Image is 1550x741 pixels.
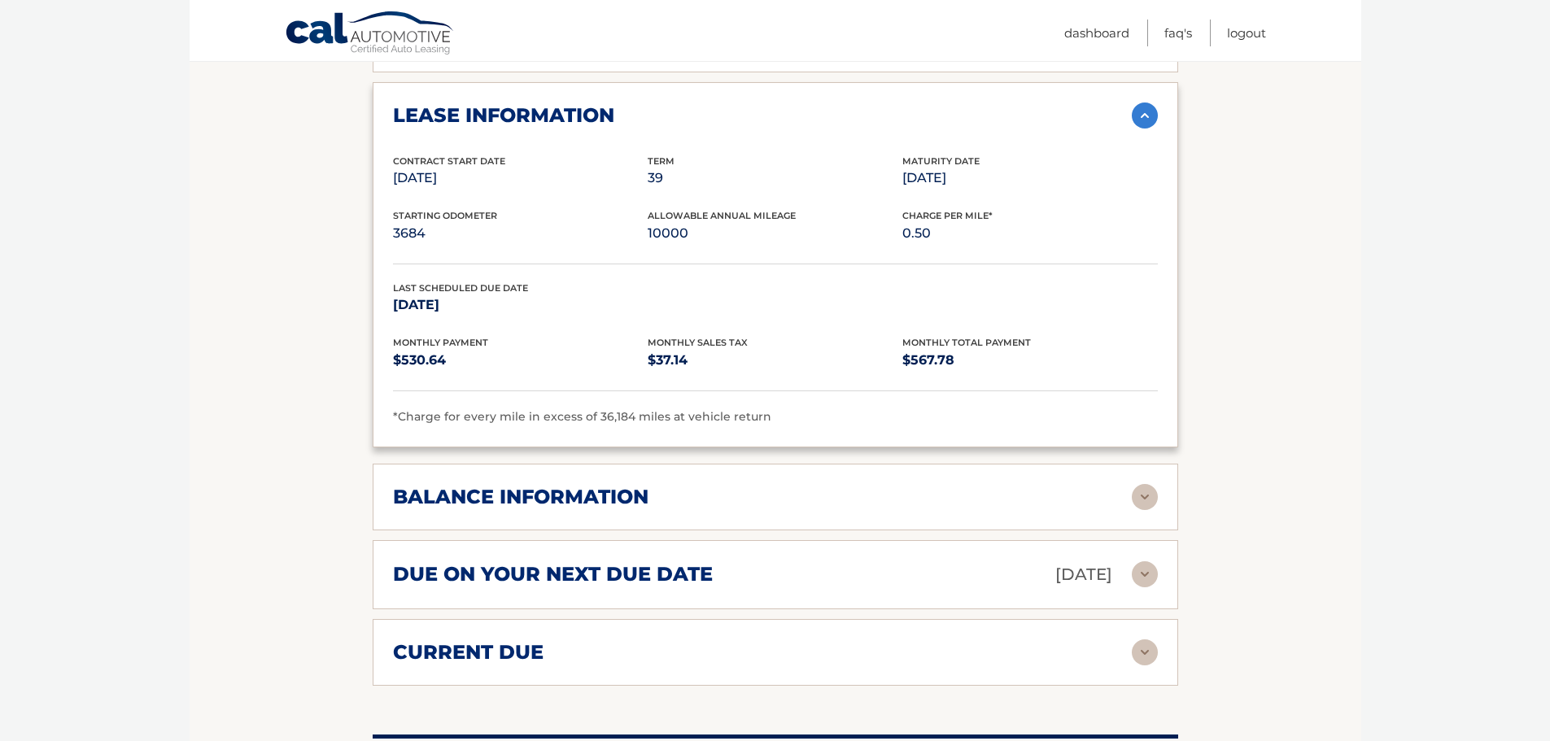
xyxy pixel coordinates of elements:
[648,349,902,372] p: $37.14
[393,485,648,509] h2: balance information
[1132,639,1158,665] img: accordion-rest.svg
[648,167,902,190] p: 39
[393,155,505,167] span: Contract Start Date
[393,103,614,128] h2: lease information
[393,282,528,294] span: Last Scheduled Due Date
[1164,20,1192,46] a: FAQ's
[393,562,713,586] h2: due on your next due date
[902,210,993,221] span: Charge Per Mile*
[393,337,488,348] span: Monthly Payment
[393,210,497,221] span: Starting Odometer
[1055,560,1112,589] p: [DATE]
[902,337,1031,348] span: Monthly Total Payment
[1132,102,1158,129] img: accordion-active.svg
[1132,484,1158,510] img: accordion-rest.svg
[902,222,1157,245] p: 0.50
[648,155,675,167] span: Term
[393,167,648,190] p: [DATE]
[1132,561,1158,587] img: accordion-rest.svg
[285,11,456,58] a: Cal Automotive
[393,409,771,424] span: *Charge for every mile in excess of 36,184 miles at vehicle return
[393,640,544,665] h2: current due
[648,210,796,221] span: Allowable Annual Mileage
[393,294,648,316] p: [DATE]
[1064,20,1129,46] a: Dashboard
[1227,20,1266,46] a: Logout
[648,337,748,348] span: Monthly Sales Tax
[902,349,1157,372] p: $567.78
[902,155,980,167] span: Maturity Date
[648,222,902,245] p: 10000
[393,349,648,372] p: $530.64
[902,167,1157,190] p: [DATE]
[393,222,648,245] p: 3684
